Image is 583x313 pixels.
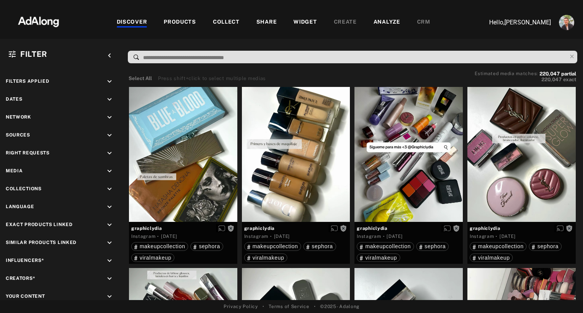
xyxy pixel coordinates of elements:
span: Sources [6,132,30,138]
div: PRODUCTS [164,18,196,27]
span: sephora [425,243,446,249]
div: Instagram [470,233,494,240]
a: Terms of Service [269,303,309,310]
a: Privacy Policy [224,303,258,310]
button: 220,047exact [475,76,576,83]
img: 63233d7d88ed69de3c212112c67096b6.png [5,10,72,32]
span: makeupcollection [140,243,185,249]
span: sephora [537,243,559,249]
div: COLLECT [213,18,240,27]
img: ACg8ocLjEk1irI4XXb49MzUGwa4F_C3PpCyg-3CPbiuLEZrYEA=s96-c [559,15,574,30]
span: sephora [312,243,333,249]
button: 220,047partial [540,72,576,76]
span: Your Content [6,294,45,299]
span: Rights not requested [566,225,573,231]
span: graphiclydia [470,225,573,232]
i: keyboard_arrow_down [105,221,114,229]
i: keyboard_arrow_down [105,167,114,175]
span: Media [6,168,23,173]
i: keyboard_arrow_down [105,185,114,193]
span: viralmakeup [365,255,397,261]
span: Rights not requested [340,225,347,231]
span: makeupcollection [253,243,298,249]
span: Creators* [6,276,35,281]
p: Hello, [PERSON_NAME] [475,18,551,27]
span: © 2025 - Adalong [320,303,359,310]
div: ANALYZE [374,18,400,27]
time: 2025-04-17T10:06:25.000Z [161,234,177,239]
div: Instagram [131,233,155,240]
span: Filters applied [6,79,50,84]
span: viralmakeup [478,255,510,261]
span: makeupcollection [365,243,411,249]
span: 220,047 [541,77,562,82]
div: Press shift+click to select multiple medias [158,75,266,82]
span: 220,047 [540,71,560,77]
button: Enable diffusion on this media [216,224,227,232]
button: Select All [129,75,152,82]
span: Network [6,114,31,120]
time: 2025-04-17T10:06:25.000Z [387,234,403,239]
div: sephora [306,244,333,249]
i: keyboard_arrow_down [105,203,114,211]
span: Rights not requested [453,225,460,231]
span: Estimated media matches: [475,71,538,76]
div: Instagram [244,233,268,240]
div: viralmakeup [473,255,510,260]
span: · [270,233,272,239]
span: Dates [6,96,23,102]
i: keyboard_arrow_left [105,51,114,60]
span: Right Requests [6,150,50,156]
i: keyboard_arrow_down [105,239,114,247]
div: viralmakeup [360,255,397,260]
i: keyboard_arrow_down [105,77,114,86]
span: Collections [6,186,42,191]
span: Filter [20,50,47,59]
span: graphiclydia [244,225,348,232]
div: viralmakeup [134,255,171,260]
span: Influencers* [6,258,44,263]
time: 2025-04-17T10:06:25.000Z [499,234,515,239]
i: keyboard_arrow_down [105,113,114,122]
div: viralmakeup [247,255,284,260]
div: sephora [419,244,446,249]
span: makeupcollection [478,243,523,249]
span: Similar Products Linked [6,240,77,245]
span: sephora [199,243,220,249]
div: DISCOVER [117,18,147,27]
i: keyboard_arrow_down [105,257,114,265]
span: • [314,303,316,310]
i: keyboard_arrow_down [105,131,114,140]
span: · [157,233,159,239]
div: makeupcollection [473,244,523,249]
i: keyboard_arrow_down [105,149,114,157]
div: makeupcollection [247,244,298,249]
span: Exact Products Linked [6,222,73,227]
span: · [383,233,385,239]
span: Rights not requested [227,225,234,231]
div: sephora [193,244,220,249]
span: · [496,233,498,239]
i: keyboard_arrow_down [105,95,114,104]
button: Enable diffusion on this media [329,224,340,232]
div: makeupcollection [360,244,411,249]
button: Account settings [557,13,576,32]
span: viralmakeup [140,255,171,261]
div: CRM [417,18,430,27]
i: keyboard_arrow_down [105,274,114,283]
span: • [263,303,264,310]
div: SHARE [256,18,277,27]
button: Enable diffusion on this media [554,224,566,232]
span: Language [6,204,34,209]
div: Instagram [357,233,381,240]
span: viralmakeup [253,255,284,261]
span: graphiclydia [357,225,461,232]
div: CREATE [334,18,357,27]
button: Enable diffusion on this media [441,224,453,232]
div: WIDGET [293,18,317,27]
div: makeupcollection [134,244,185,249]
time: 2025-04-17T10:06:25.000Z [274,234,290,239]
span: graphiclydia [131,225,235,232]
i: keyboard_arrow_down [105,292,114,301]
div: sephora [532,244,559,249]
